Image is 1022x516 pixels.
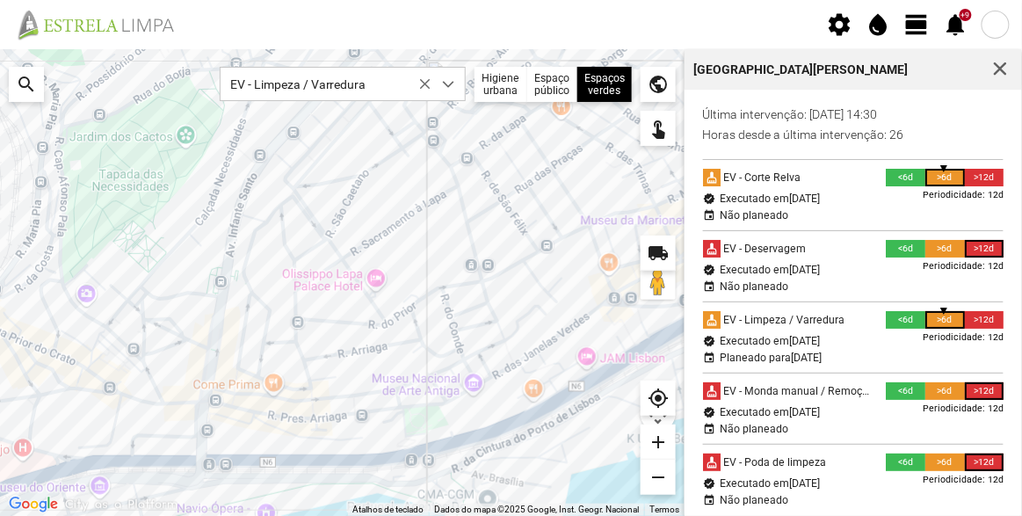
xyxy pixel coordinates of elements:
[475,67,527,102] div: Higiene urbana
[649,505,679,514] a: Termos (abre num novo separador)
[923,186,1004,204] div: Periodicidade: 12d
[965,240,1004,258] div: >12d
[703,311,721,329] div: cleaning_services
[827,11,853,38] span: settings
[791,352,822,364] span: [DATE]
[434,505,639,514] span: Dados do mapa ©2025 Google, Inst. Geogr. Nacional
[720,477,820,490] div: Executado em
[641,111,676,146] div: touch_app
[12,9,193,40] img: file
[221,68,431,100] span: EV - Limpeza / Varredura
[965,311,1004,329] div: >12d
[641,67,676,102] div: public
[886,169,925,186] div: <6d
[703,240,721,258] div: cleaning_services
[943,11,969,38] span: notifications
[641,236,676,271] div: local_shipping
[720,352,822,364] div: Planeado para
[703,382,721,400] div: cleaning_services
[904,11,931,38] span: view_day
[965,169,1004,186] div: >12d
[925,454,965,471] div: >6d
[789,264,820,276] span: [DATE]
[431,68,466,100] div: dropdown trigger
[923,329,1004,346] div: Periodicidade: 12d
[641,425,676,460] div: add
[886,454,925,471] div: <6d
[886,240,925,258] div: <6d
[703,494,715,506] div: event
[703,107,1004,121] p: Última intervenção: [DATE] 14:30
[720,209,788,222] div: Não planeado
[720,406,820,418] div: Executado em
[886,311,925,329] div: <6d
[720,280,788,293] div: Não planeado
[721,169,801,186] div: EV - Corte Relva
[703,193,715,205] div: verified
[789,193,820,205] span: [DATE]
[721,240,806,258] div: EV - Deservagem
[703,209,715,222] div: event
[886,382,925,400] div: <6d
[527,67,577,102] div: Espaço público
[923,258,1004,275] div: Periodicidade: 12d
[721,382,873,400] div: EV - Monda manual / Remoção de infestantes
[703,454,721,471] div: cleaning_services
[4,493,62,516] img: Google
[925,169,965,186] div: >6d
[965,382,1004,400] div: >12d
[703,127,1004,142] p: horas desde a última intervenção: 26
[720,335,820,347] div: Executado em
[703,264,715,276] div: verified
[866,11,892,38] span: water_drop
[923,471,1004,489] div: Periodicidade: 12d
[352,504,424,516] button: Atalhos de teclado
[9,67,44,102] div: search
[789,406,820,418] span: [DATE]
[703,477,715,490] div: verified
[960,9,972,21] div: +9
[720,494,788,506] div: Não planeado
[923,400,1004,418] div: Periodicidade: 12d
[703,280,715,293] div: event
[641,265,676,300] button: Arraste o Pegman para o mapa para abrir o Street View
[720,193,820,205] div: Executado em
[721,311,844,329] div: EV - Limpeza / Varredura
[721,454,826,471] div: EV - Poda de limpeza
[641,381,676,416] div: my_location
[720,264,820,276] div: Executado em
[703,423,715,435] div: event
[577,67,632,102] div: Espaços verdes
[703,352,715,364] div: event
[703,169,721,186] div: cleaning_services
[703,335,715,347] div: verified
[4,493,62,516] a: Abrir esta área no Google Maps (abre uma nova janela)
[965,454,1004,471] div: >12d
[703,406,715,418] div: verified
[925,311,965,329] div: >6d
[694,63,909,76] div: [GEOGRAPHIC_DATA][PERSON_NAME]
[720,423,788,435] div: Não planeado
[925,382,965,400] div: >6d
[789,335,820,347] span: [DATE]
[641,460,676,495] div: remove
[925,240,965,258] div: >6d
[789,477,820,490] span: [DATE]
